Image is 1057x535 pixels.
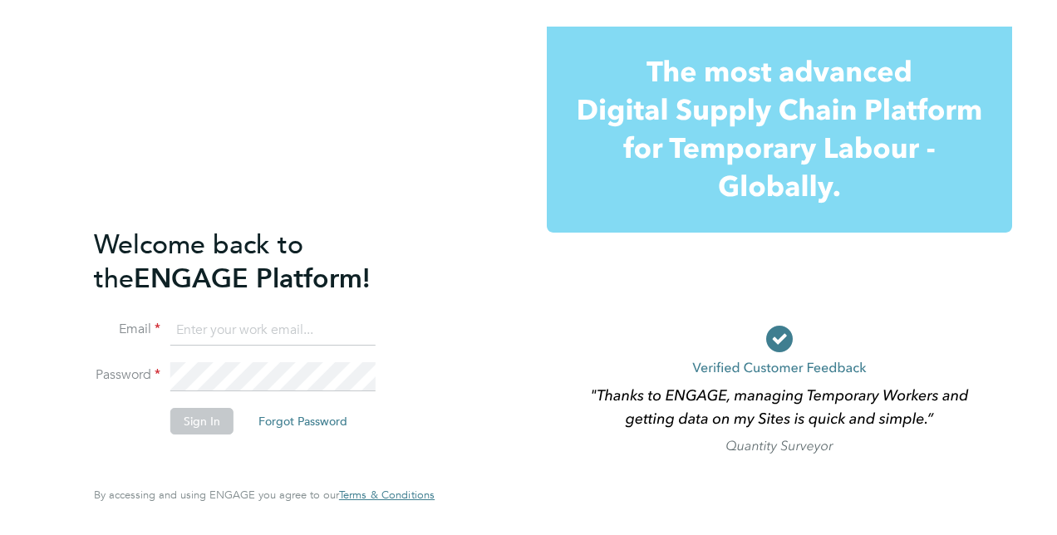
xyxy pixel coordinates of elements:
[94,228,303,295] span: Welcome back to the
[339,488,435,502] span: Terms & Conditions
[94,321,160,338] label: Email
[170,408,234,434] button: Sign In
[94,488,435,502] span: By accessing and using ENGAGE you agree to our
[94,228,418,296] h2: ENGAGE Platform!
[339,488,435,502] a: Terms & Conditions
[94,366,160,384] label: Password
[245,408,361,434] button: Forgot Password
[170,316,376,346] input: Enter your work email...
